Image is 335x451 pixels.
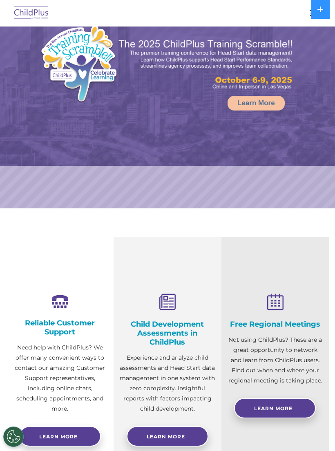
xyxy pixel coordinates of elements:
button: Cookies Settings [3,427,24,447]
a: Learn more [19,426,101,447]
span: Learn more [39,433,78,440]
span: Learn More [147,433,185,440]
h4: Free Regional Meetings [228,320,323,329]
img: ChildPlus by Procare Solutions [12,4,51,23]
iframe: Chat Widget [294,412,335,451]
h4: Child Development Assessments in ChildPlus [120,320,215,347]
p: Need help with ChildPlus? We offer many convenient ways to contact our amazing Customer Support r... [12,343,107,414]
a: Learn More [234,398,316,418]
p: Experience and analyze child assessments and Head Start data management in one system with zero c... [120,353,215,414]
h4: Reliable Customer Support [12,318,107,336]
a: Learn More [228,96,285,111]
p: Not using ChildPlus? These are a great opportunity to network and learn from ChildPlus users. Fin... [228,335,323,386]
span: Learn More [254,405,293,411]
a: Learn More [127,426,208,447]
